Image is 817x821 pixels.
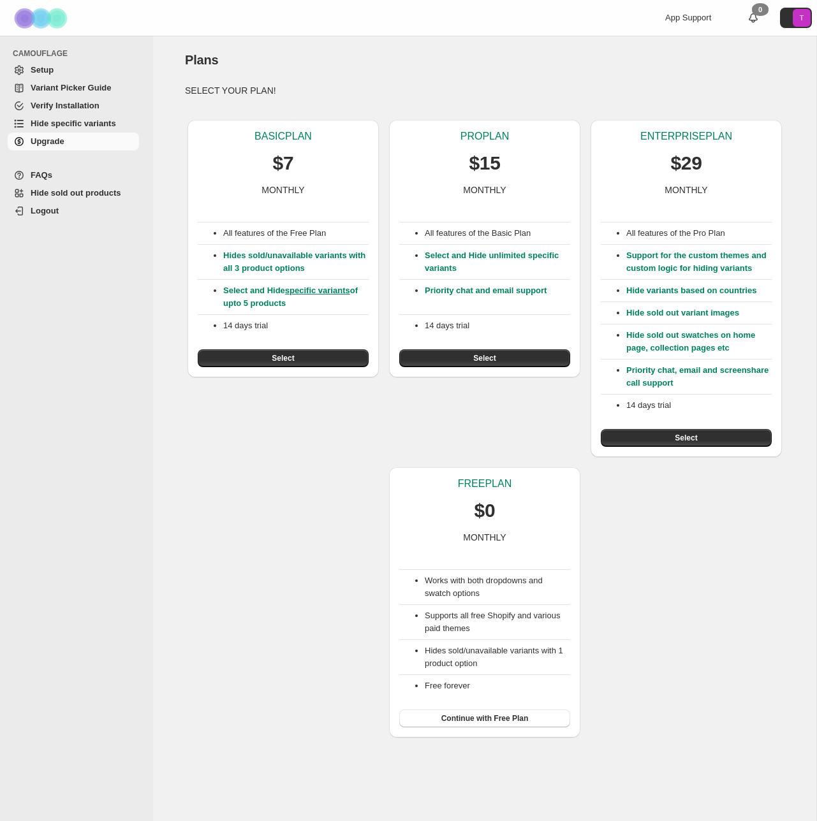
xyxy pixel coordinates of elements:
[31,206,59,215] span: Logout
[31,188,121,198] span: Hide sold out products
[8,184,139,202] a: Hide sold out products
[473,353,496,363] span: Select
[626,227,772,240] p: All features of the Pro Plan
[8,166,139,184] a: FAQs
[31,170,52,180] span: FAQs
[185,53,218,67] span: Plans
[31,101,99,110] span: Verify Installation
[223,249,369,275] p: Hides sold/unavailable variants with all 3 product options
[285,286,350,295] a: specific variants
[469,150,500,176] p: $15
[425,574,570,600] li: Works with both dropdowns and swatch options
[626,307,772,319] p: Hide sold out variant images
[425,609,570,635] li: Supports all free Shopify and various paid themes
[8,97,139,115] a: Verify Installation
[800,14,804,22] text: T
[8,61,139,79] a: Setup
[458,477,512,490] p: FREE PLAN
[463,184,506,196] p: MONTHLY
[223,227,369,240] p: All features of the Free Plan
[31,136,64,146] span: Upgrade
[425,249,570,275] p: Select and Hide unlimited specific variants
[780,8,812,28] button: Avatar with initials T
[601,429,772,447] button: Select
[273,150,294,176] p: $7
[626,329,772,354] p: Hide sold out swatches on home page, collection pages etc
[198,349,369,367] button: Select
[425,284,570,310] p: Priority chat and email support
[31,65,54,75] span: Setup
[399,349,570,367] button: Select
[441,713,529,723] span: Continue with Free Plan
[626,399,772,412] p: 14 days trial
[425,679,570,692] li: Free forever
[665,184,707,196] p: MONTHLY
[460,130,509,143] p: PRO PLAN
[665,13,711,22] span: App Support
[752,3,769,16] div: 0
[626,249,772,275] p: Support for the custom themes and custom logic for hiding variants
[425,227,570,240] p: All features of the Basic Plan
[185,84,784,97] p: SELECT YOUR PLAN!
[475,498,496,523] p: $0
[670,150,702,176] p: $29
[31,83,111,92] span: Variant Picker Guide
[747,11,760,24] a: 0
[31,119,116,128] span: Hide specific variants
[8,202,139,220] a: Logout
[8,133,139,150] a: Upgrade
[8,115,139,133] a: Hide specific variants
[640,130,732,143] p: ENTERPRISE PLAN
[425,644,570,670] li: Hides sold/unavailable variants with 1 product option
[793,9,811,27] span: Avatar with initials T
[8,79,139,97] a: Variant Picker Guide
[463,531,506,544] p: MONTHLY
[13,48,144,59] span: CAMOUFLAGE
[272,353,294,363] span: Select
[261,184,304,196] p: MONTHLY
[399,709,570,727] button: Continue with Free Plan
[10,1,74,36] img: Camouflage
[626,284,772,297] p: Hide variants based on countries
[223,284,369,310] p: Select and Hide of upto 5 products
[626,364,772,389] p: Priority chat, email and screenshare call support
[223,319,369,332] p: 14 days trial
[675,433,697,443] span: Select
[425,319,570,332] p: 14 days trial
[254,130,312,143] p: BASIC PLAN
